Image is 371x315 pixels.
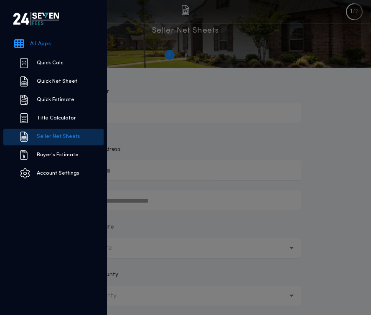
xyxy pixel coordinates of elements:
[3,74,104,90] a: Quick Net Sheet
[3,37,107,53] a: All Apps
[3,110,104,127] a: Title Calculator
[3,55,104,72] a: Quick Calc
[3,147,104,164] a: Buyer's Estimate
[3,165,104,182] a: Account Settings
[3,129,104,145] a: Seller Net Sheets
[3,92,104,109] a: Quick Estimate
